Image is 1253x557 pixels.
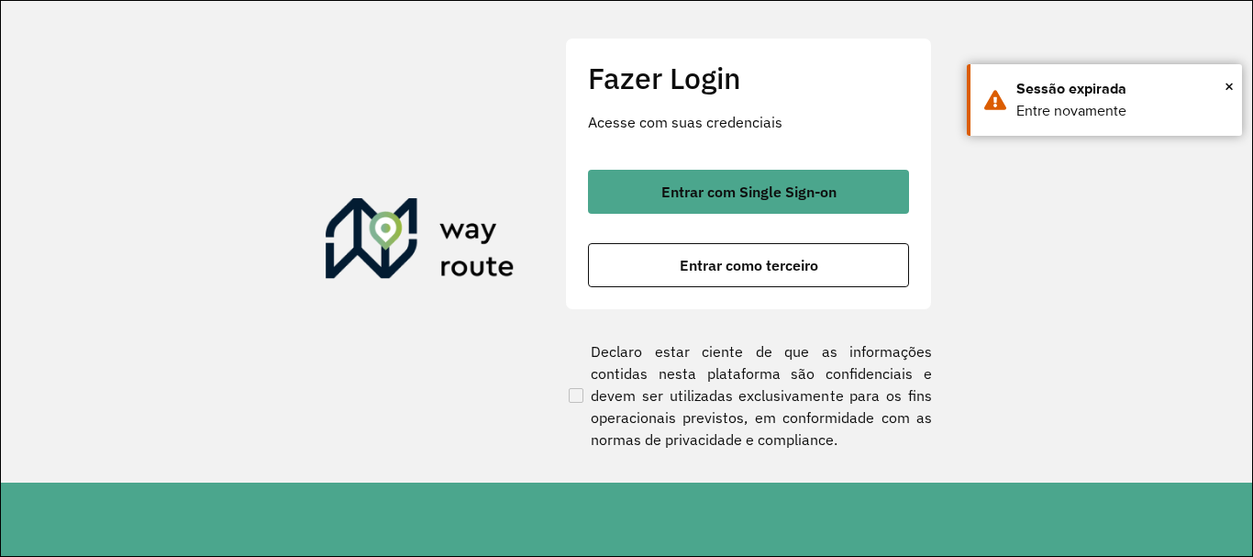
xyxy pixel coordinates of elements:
h2: Fazer Login [588,61,909,95]
span: Entrar com Single Sign-on [661,184,837,199]
button: button [588,243,909,287]
div: Sessão expirada [1016,78,1228,100]
button: button [588,170,909,214]
label: Declaro estar ciente de que as informações contidas nesta plataforma são confidenciais e devem se... [565,340,932,451]
p: Acesse com suas credenciais [588,111,909,133]
div: Entre novamente [1016,100,1228,122]
img: Roteirizador AmbevTech [326,198,515,286]
button: Close [1225,72,1234,100]
span: × [1225,72,1234,100]
span: Entrar como terceiro [680,258,818,273]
